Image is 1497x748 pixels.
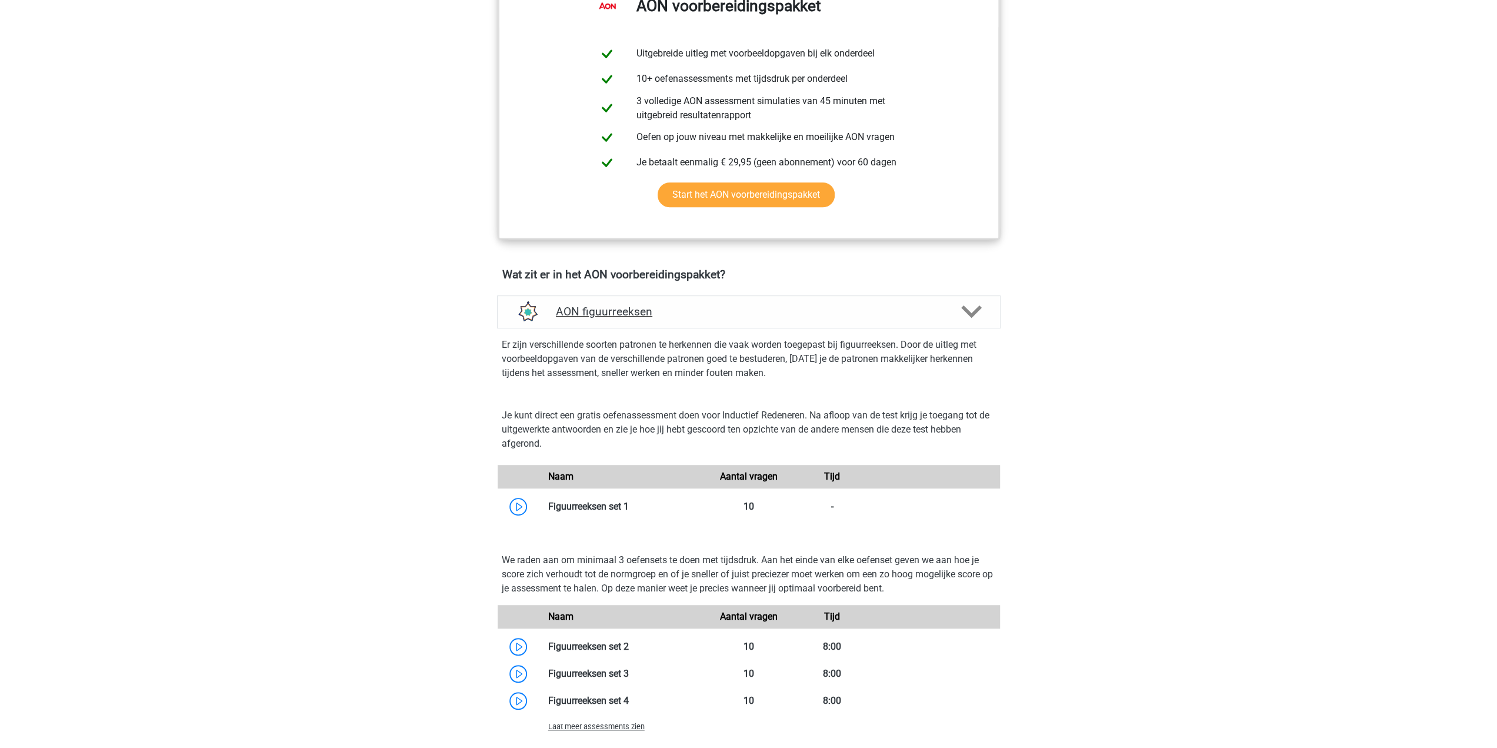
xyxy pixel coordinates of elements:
[539,667,707,681] div: Figuurreeksen set 3
[502,268,995,281] h4: Wat zit er in het AON voorbereidingspakket?
[539,640,707,654] div: Figuurreeksen set 2
[502,408,996,451] p: Je kunt direct een gratis oefenassessment doen voor Inductief Redeneren. Na afloop van de test kr...
[548,722,645,731] span: Laat meer assessments zien
[539,694,707,708] div: Figuurreeksen set 4
[706,610,790,624] div: Aantal vragen
[539,610,707,624] div: Naam
[512,297,542,327] img: figuurreeksen
[706,470,790,484] div: Aantal vragen
[791,470,874,484] div: Tijd
[539,500,707,514] div: Figuurreeksen set 1
[492,295,1005,328] a: figuurreeksen AON figuurreeksen
[556,305,941,318] h4: AON figuurreeksen
[791,610,874,624] div: Tijd
[502,553,996,596] p: We raden aan om minimaal 3 oefensets te doen met tijdsdruk. Aan het einde van elke oefenset geven...
[658,182,835,207] a: Start het AON voorbereidingspakket
[502,338,996,380] p: Er zijn verschillende soorten patronen te herkennen die vaak worden toegepast bij figuurreeksen. ...
[539,470,707,484] div: Naam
